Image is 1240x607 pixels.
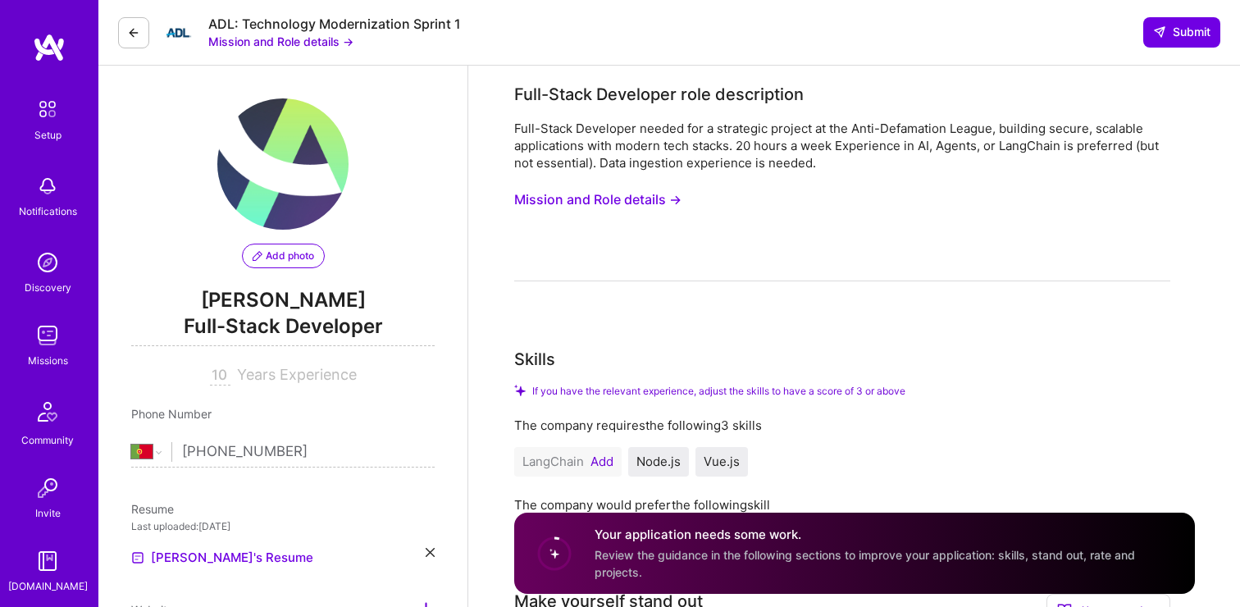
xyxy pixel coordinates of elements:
div: The company would prefer the following skill [514,496,1170,513]
div: Discovery [25,279,71,296]
span: Add photo [253,249,314,263]
div: Full-Stack Developer needed for a strategic project at the Anti-Defamation League, building secur... [514,120,1170,171]
img: Invite [31,472,64,504]
span: Node.js [636,454,681,469]
img: bell [31,170,64,203]
button: Mission and Role details → [514,185,682,215]
div: Notifications [19,203,77,220]
i: icon PencilPurple [253,251,262,261]
div: Invite [35,504,61,522]
span: Resume [131,502,174,516]
div: The company requires the following 3 skills [514,417,1170,434]
i: Check [514,385,526,396]
img: User Avatar [217,98,349,230]
img: discovery [31,246,64,279]
span: Full-Stack Developer [131,313,435,346]
span: Years Experience [237,366,357,383]
i: icon SendLight [1153,25,1166,39]
button: Add photo [242,244,325,268]
img: Community [28,392,67,431]
i: icon LeftArrowDark [127,26,140,39]
div: Community [21,431,74,449]
span: [PERSON_NAME] [131,288,435,313]
div: ADL: Technology Modernization Sprint 1 [208,16,461,33]
button: Add [590,455,613,468]
span: Submit [1153,24,1210,40]
i: icon Close [426,548,435,557]
img: setup [30,92,65,126]
img: Company Logo [162,16,195,49]
div: Missions [28,352,68,369]
img: Resume [131,551,144,564]
div: Setup [34,126,62,144]
input: +1 (000) 000-0000 [182,428,435,476]
div: Last uploaded: [DATE] [131,518,435,535]
span: If you have the relevant experience, adjust the skills to have a score of 3 or above [532,385,905,397]
input: XX [210,366,230,386]
h4: Your application needs some work. [595,526,1175,543]
button: Submit [1143,17,1220,47]
div: [DOMAIN_NAME] [8,577,88,595]
a: [PERSON_NAME]'s Resume [131,548,313,568]
span: Phone Number [131,407,212,421]
span: Review the guidance in the following sections to improve your application: skills, stand out, rat... [595,548,1135,579]
button: Mission and Role details → [208,33,353,50]
div: Full-Stack Developer role description [514,82,804,107]
div: Skills [514,347,555,372]
span: Vue.js [704,454,740,469]
img: logo [33,33,66,62]
span: LangChain [522,454,584,469]
img: guide book [31,545,64,577]
img: teamwork [31,319,64,352]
